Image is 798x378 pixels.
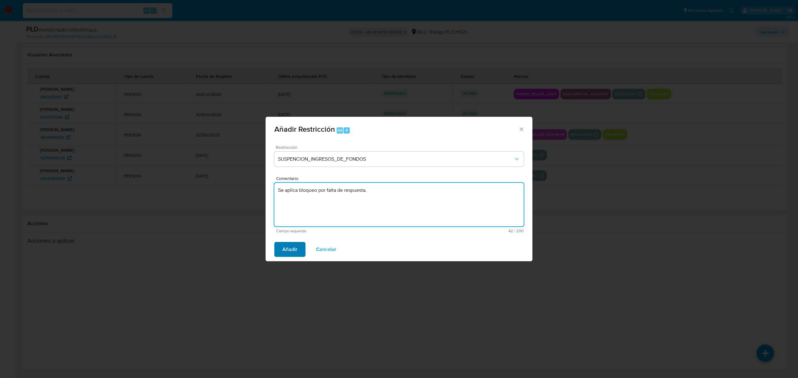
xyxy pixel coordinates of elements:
[276,176,526,181] span: Comentario
[337,127,342,133] span: Alt
[282,243,297,256] span: Añadir
[278,156,514,162] span: SUSPENCION_INGRESOS_DE_FONDOS
[316,243,336,256] span: Cancelar
[274,124,335,135] span: Añadir Restricción
[400,229,524,233] span: Máximo 200 caracteres
[518,126,524,132] button: Cerrar ventana
[345,127,348,133] span: 4
[274,242,305,257] button: Añadir
[276,145,525,149] span: Restricción
[308,242,344,257] button: Cancelar
[274,183,524,226] textarea: Se aplica bloqueo por falta de respuesta.
[274,152,524,167] button: Restriction
[276,229,400,233] span: Campo requerido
